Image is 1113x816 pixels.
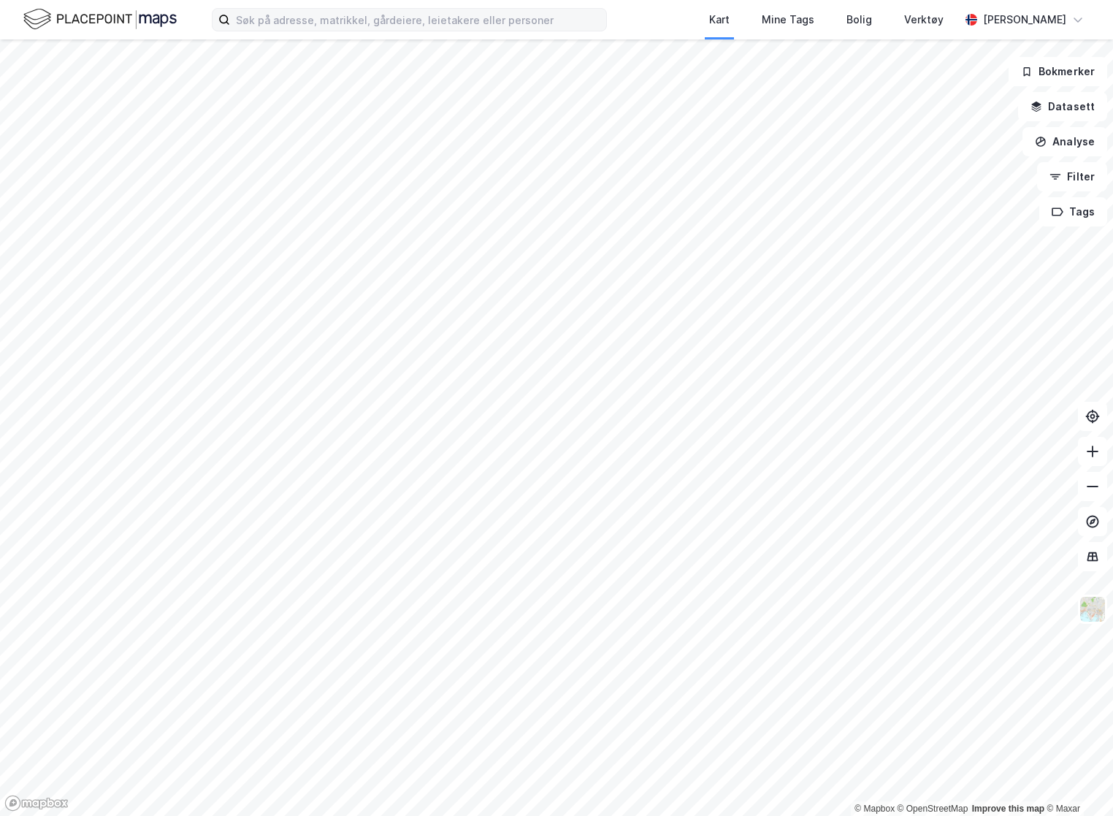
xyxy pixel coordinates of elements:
div: Kart [709,11,730,28]
div: [PERSON_NAME] [983,11,1066,28]
div: Kontrollprogram for chat [1040,746,1113,816]
div: Bolig [846,11,872,28]
div: Verktøy [904,11,944,28]
img: logo.f888ab2527a4732fd821a326f86c7f29.svg [23,7,177,32]
input: Søk på adresse, matrikkel, gårdeiere, leietakere eller personer [230,9,606,31]
div: Mine Tags [762,11,814,28]
iframe: Chat Widget [1040,746,1113,816]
